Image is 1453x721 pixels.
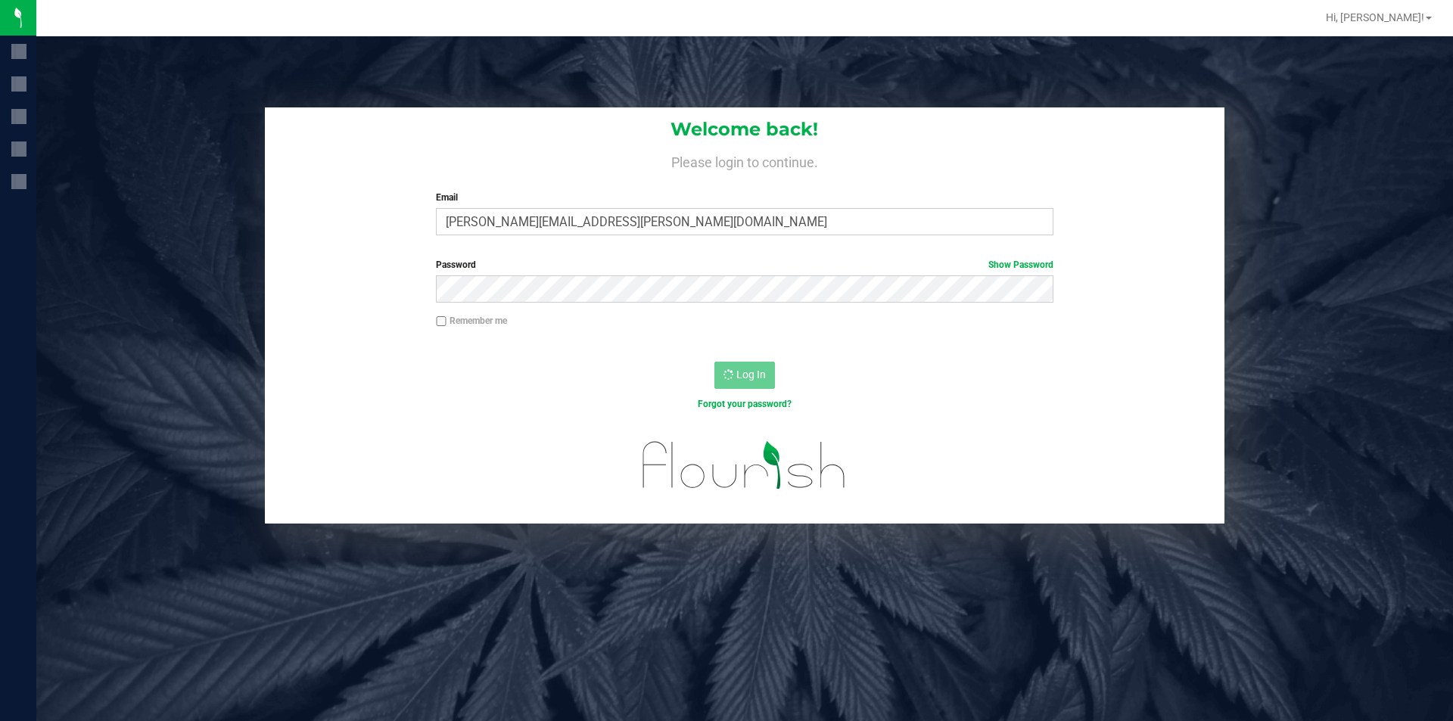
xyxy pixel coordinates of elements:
[1326,11,1424,23] span: Hi, [PERSON_NAME]!
[436,314,507,328] label: Remember me
[988,259,1053,270] a: Show Password
[436,316,446,327] input: Remember me
[436,259,476,270] span: Password
[624,427,864,504] img: flourish_logo.svg
[698,399,792,409] a: Forgot your password?
[436,191,1053,204] label: Email
[714,362,775,389] button: Log In
[265,151,1224,169] h4: Please login to continue.
[265,120,1224,139] h1: Welcome back!
[736,368,766,381] span: Log In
